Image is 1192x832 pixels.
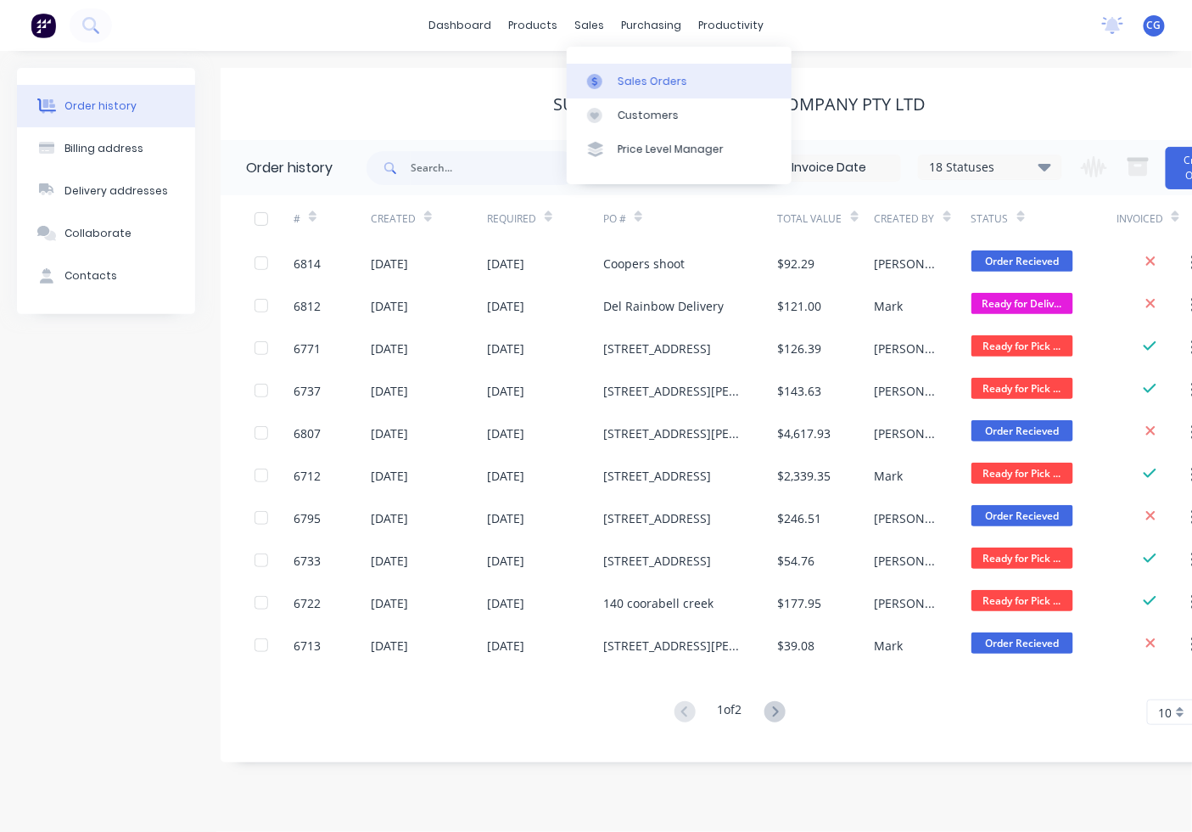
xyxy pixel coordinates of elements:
div: PO # [603,211,626,227]
div: $246.51 [778,509,822,527]
div: $2,339.35 [778,467,831,485]
div: Status [971,211,1009,227]
div: [DATE] [371,424,408,442]
div: [PERSON_NAME] [875,509,937,527]
span: Ready for Pick ... [971,378,1073,399]
div: Created [371,195,487,242]
span: Ready for Pick ... [971,463,1073,484]
div: 6807 [294,424,321,442]
div: Total Value [778,195,875,242]
div: 6733 [294,552,321,570]
div: PO # [603,195,778,242]
div: Billing address [64,141,143,156]
span: Ready for Pick ... [971,548,1073,569]
div: [DATE] [487,424,524,442]
div: [PERSON_NAME] [875,340,937,357]
div: 6712 [294,467,321,485]
button: Delivery addresses [17,170,195,212]
div: [DATE] [371,637,408,655]
div: $121.00 [778,297,822,315]
div: Status [971,195,1116,242]
div: [DATE] [487,297,524,315]
button: Collaborate [17,212,195,255]
div: [DATE] [487,509,524,527]
div: 6737 [294,382,321,400]
div: 6812 [294,297,321,315]
div: [STREET_ADDRESS] [603,552,711,570]
div: Sales Orders [618,74,687,89]
div: Mark [875,297,904,315]
div: 140 coorabell creek [603,594,714,612]
button: Order history [17,85,195,127]
div: [STREET_ADDRESS] [603,340,711,357]
div: sales [566,13,613,38]
div: Collaborate [64,226,132,241]
div: Created By [875,211,935,227]
div: [DATE] [371,382,408,400]
div: Mark [875,467,904,485]
button: Billing address [17,127,195,170]
div: [DATE] [371,467,408,485]
div: $177.95 [778,594,822,612]
span: Order Recieved [971,632,1073,654]
div: [DATE] [487,382,524,400]
div: [PERSON_NAME] [875,594,937,612]
div: Superior Metal Roofing Company Pty Ltd [554,94,926,115]
div: [DATE] [371,255,408,273]
input: Invoice Date [758,155,900,181]
span: Ready for Pick ... [971,590,1073,611]
div: Order history [246,158,333,178]
div: [DATE] [487,552,524,570]
span: CG [1147,18,1161,33]
div: Del Rainbow Delivery [603,297,724,315]
div: # [294,195,371,242]
div: Total Value [778,211,842,227]
div: Order history [64,98,137,114]
div: [DATE] [371,340,408,357]
div: # [294,211,300,227]
div: Contacts [64,268,117,284]
div: [DATE] [371,509,408,527]
div: Required [487,211,536,227]
div: [STREET_ADDRESS][PERSON_NAME] [603,382,744,400]
img: Factory [31,13,56,38]
div: 6722 [294,594,321,612]
div: [PERSON_NAME] [875,424,937,442]
div: [DATE] [371,594,408,612]
div: [DATE] [487,340,524,357]
div: $54.76 [778,552,815,570]
div: [STREET_ADDRESS][PERSON_NAME] [603,637,744,655]
div: $143.63 [778,382,822,400]
a: Price Level Manager [567,132,792,166]
div: $126.39 [778,340,822,357]
div: Required [487,195,603,242]
span: Order Recieved [971,420,1073,441]
span: Order Recieved [971,250,1073,272]
div: [DATE] [487,637,524,655]
div: Invoiced [1116,211,1163,227]
a: Sales Orders [567,64,792,98]
div: Mark [875,637,904,655]
a: dashboard [420,13,500,38]
a: Customers [567,98,792,132]
div: 18 Statuses [919,158,1061,177]
div: [STREET_ADDRESS][PERSON_NAME] [603,424,744,442]
div: 1 of 2 [718,700,742,725]
div: [STREET_ADDRESS] [603,509,711,527]
div: 6713 [294,637,321,655]
div: Created [371,211,416,227]
span: 10 [1158,704,1172,722]
div: Customers [618,108,679,123]
span: Ready for Deliv... [971,293,1073,314]
div: $39.08 [778,637,815,655]
div: $92.29 [778,255,815,273]
div: [PERSON_NAME] [875,255,937,273]
div: 6795 [294,509,321,527]
div: [DATE] [371,297,408,315]
div: [PERSON_NAME] [875,552,937,570]
div: 6771 [294,340,321,357]
div: [DATE] [371,552,408,570]
div: Delivery addresses [64,183,168,199]
div: products [500,13,566,38]
div: [DATE] [487,594,524,612]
